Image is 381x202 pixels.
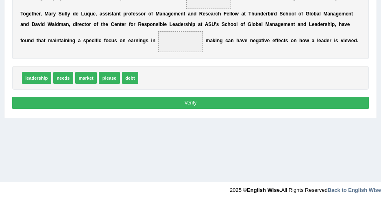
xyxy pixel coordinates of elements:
b: o [231,22,233,27]
b: e [171,11,174,17]
b: n [294,38,296,43]
b: t [59,38,61,43]
b: l [294,11,296,17]
b: R [138,22,142,27]
b: e [208,11,211,17]
b: a [315,22,318,27]
b: o [302,38,305,43]
b: r [89,22,91,27]
b: R [199,11,203,17]
b: M [44,11,48,17]
b: q [87,11,90,17]
b: f [131,11,133,17]
b: m [206,38,210,43]
b: , [335,22,336,27]
b: r [213,11,216,17]
b: U [211,22,215,27]
b: e [36,11,39,17]
b: n [152,38,155,43]
b: T [20,11,23,17]
b: n [57,38,59,43]
b: t [32,11,33,17]
b: a [41,38,44,43]
b: t [244,11,246,17]
b: l [66,11,67,17]
b: n [181,11,183,17]
b: p [332,22,335,27]
b: r [134,38,136,43]
b: p [86,38,89,43]
b: t [261,38,263,43]
b: c [281,38,284,43]
b: G [248,22,251,27]
b: s [105,11,108,17]
b: g [168,11,171,17]
b: b [256,22,259,27]
b: s [285,38,288,43]
b: h [38,38,41,43]
b: , [41,11,42,17]
b: a [48,11,51,17]
b: i [331,22,332,27]
b: d [317,22,320,27]
strong: Back to English Wise [328,187,381,193]
b: a [78,38,81,43]
b: o [298,11,301,17]
b: M [266,22,270,27]
b: e [133,11,135,17]
b: g [336,11,339,17]
b: n [300,22,303,27]
b: p [147,22,150,27]
b: G [306,11,309,17]
b: e [93,11,96,17]
b: s [156,22,159,27]
b: L [81,11,84,17]
b: a [113,11,116,17]
b: s [138,11,141,17]
b: e [122,22,124,27]
b: s [205,11,208,17]
b: a [35,22,38,27]
b: y [53,11,56,17]
b: t [37,38,38,43]
b: a [259,22,261,27]
b: d [26,22,29,27]
b: e [226,11,229,17]
b: o [253,22,256,27]
b: w [235,11,239,17]
b: f [96,38,97,43]
b: h [236,38,239,43]
b: i [151,38,152,43]
b: v [344,22,347,27]
b: h [188,22,191,27]
b: a [259,38,261,43]
b: s [114,38,117,43]
b: s [102,11,105,17]
b: d [42,22,45,27]
b: r [323,22,325,27]
b: a [242,11,244,17]
b: t [183,11,185,17]
b: r [133,22,135,27]
b: e [114,22,117,27]
b: s [144,22,147,27]
b: a [131,38,134,43]
b: f [104,38,106,43]
b: i [263,38,264,43]
b: , [69,22,70,27]
b: v [242,38,245,43]
b: g [278,22,281,27]
b: d [303,22,306,27]
b: e [128,38,131,43]
b: S [208,22,211,27]
b: t [119,11,121,17]
b: f [243,22,245,27]
b: o [292,11,294,17]
b: a [165,11,168,17]
b: n [272,22,275,27]
b: b [160,22,163,27]
b: M [323,11,327,17]
b: d [274,11,277,17]
b: e [346,11,348,17]
b: e [272,38,275,43]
